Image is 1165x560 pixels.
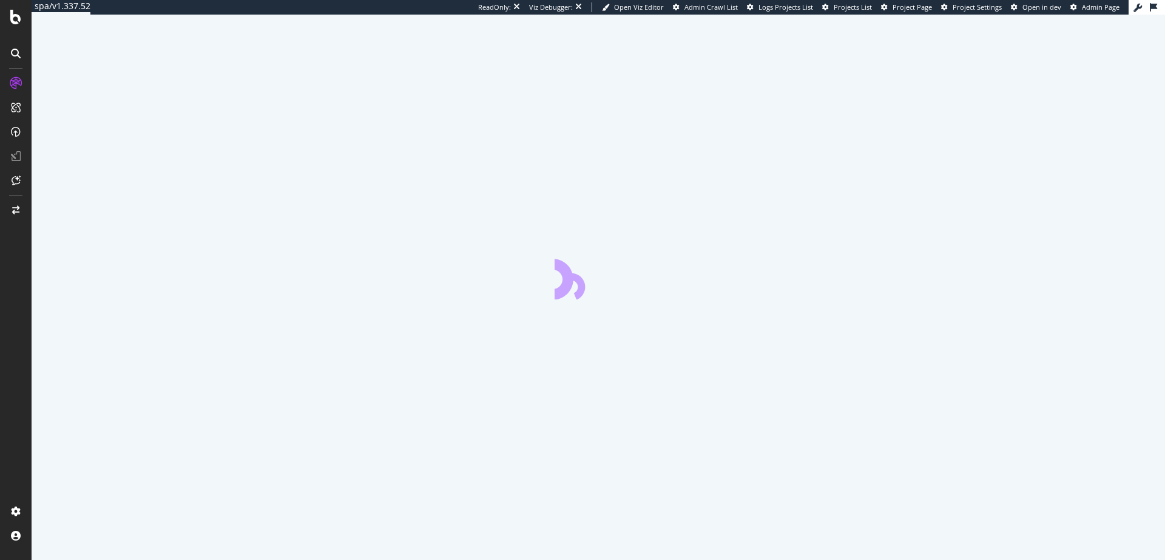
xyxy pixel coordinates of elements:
div: ReadOnly: [478,2,511,12]
a: Logs Projects List [747,2,813,12]
a: Admin Page [1070,2,1119,12]
a: Admin Crawl List [673,2,738,12]
a: Open in dev [1011,2,1061,12]
a: Open Viz Editor [602,2,664,12]
span: Logs Projects List [758,2,813,12]
span: Open Viz Editor [614,2,664,12]
div: Viz Debugger: [529,2,573,12]
div: animation [555,256,642,299]
a: Project Page [881,2,932,12]
span: Project Page [893,2,932,12]
span: Admin Crawl List [684,2,738,12]
a: Projects List [822,2,872,12]
span: Open in dev [1022,2,1061,12]
span: Projects List [834,2,872,12]
span: Admin Page [1082,2,1119,12]
a: Project Settings [941,2,1002,12]
span: Project Settings [953,2,1002,12]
